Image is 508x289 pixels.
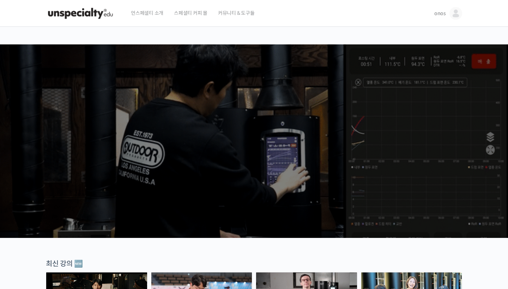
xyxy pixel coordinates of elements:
p: 시간과 장소에 구애받지 않고, 검증된 커리큘럼으로 [7,147,501,156]
span: onos [434,10,446,17]
div: 최신 강의 🆕 [46,259,462,269]
p: [PERSON_NAME]을 다하는 당신을 위해, 최고와 함께 만든 커피 클래스 [7,108,501,143]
